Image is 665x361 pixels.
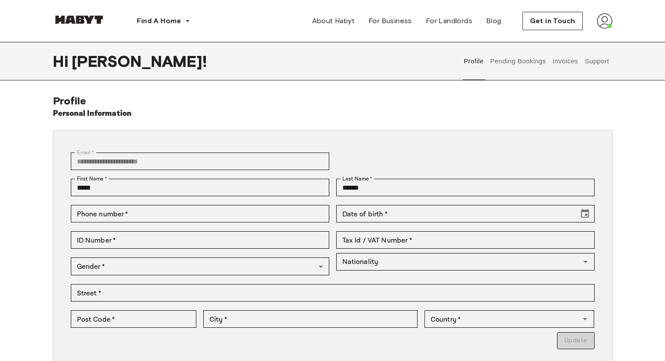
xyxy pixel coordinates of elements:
[53,108,132,120] h6: Personal Information
[342,175,373,183] label: Last Name
[53,94,87,107] span: Profile
[362,12,419,30] a: For Business
[597,13,613,29] img: avatar
[489,42,547,80] button: Pending Bookings
[53,15,105,24] img: Habyt
[530,16,575,26] span: Get in Touch
[579,313,591,325] button: Open
[584,42,610,80] button: Support
[522,12,583,30] button: Get in Touch
[551,42,579,80] button: Invoices
[426,16,472,26] span: For Landlords
[137,16,181,26] span: Find A Home
[77,175,107,183] label: First Name
[486,16,501,26] span: Blog
[53,52,72,70] span: Hi
[576,205,594,222] button: Choose date
[369,16,412,26] span: For Business
[479,12,508,30] a: Blog
[312,16,355,26] span: About Habyt
[305,12,362,30] a: About Habyt
[460,42,612,80] div: user profile tabs
[72,52,207,70] span: [PERSON_NAME] !
[419,12,479,30] a: For Landlords
[71,153,329,170] div: You can't change your email address at the moment. Please reach out to customer support in case y...
[130,12,197,30] button: Find A Home
[77,149,94,156] label: Email
[463,42,485,80] button: Profile
[579,256,592,268] button: Open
